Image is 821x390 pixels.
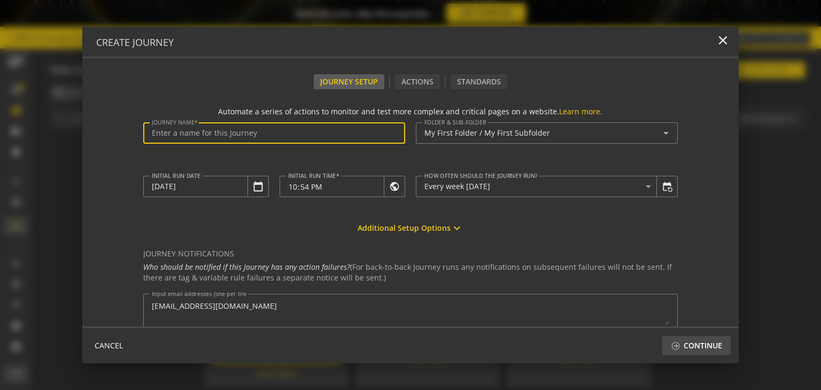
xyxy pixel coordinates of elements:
[90,336,127,355] button: CANCEL
[358,219,451,238] span: Additional Setup Options
[143,262,678,283] div: (For back-to-back Journey runs any notifications on subsequent failures will not be sent. If ther...
[424,171,538,179] mat-label: How often should the Journey run?
[143,106,678,117] div: Automate a series of actions to monitor and test more complex and critical pages on a website.
[424,118,486,126] mat-label: FOLDER & SUB-FOLDER
[716,33,730,48] mat-icon: close
[143,262,350,272] em: Who should be notified if this Journey has any action failures?
[95,336,123,355] span: CANCEL
[314,74,384,89] div: Journey Setup
[662,336,731,355] button: Continue
[253,181,264,192] mat-icon: calendar_today
[353,219,468,238] button: Additional Setup Options
[152,171,200,179] mat-label: Initial Run Date
[389,181,400,192] mat-icon: public
[660,127,672,139] mat-icon: arrow_drop_down
[451,222,463,235] mat-icon: expand_more
[288,183,384,190] input: Specify Time
[143,248,678,259] mat-label: Journey Notifications
[684,336,722,355] span: Continue
[288,171,336,179] mat-label: Initial Run Time
[152,129,397,138] input: Enter a name for this Journey
[424,129,660,138] input: Select or create new folder/sub-folder
[424,181,490,191] span: Every week [DATE]
[451,74,507,89] div: Standards
[559,106,602,116] a: Learn more.
[395,74,440,89] div: Actions
[152,118,195,126] mat-label: Journey Name
[96,37,174,48] h4: Create Journey
[152,290,249,297] mat-label: Input email addresses (one per line)
[662,181,672,192] mat-icon: event_repeat
[245,174,271,199] button: Open calendar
